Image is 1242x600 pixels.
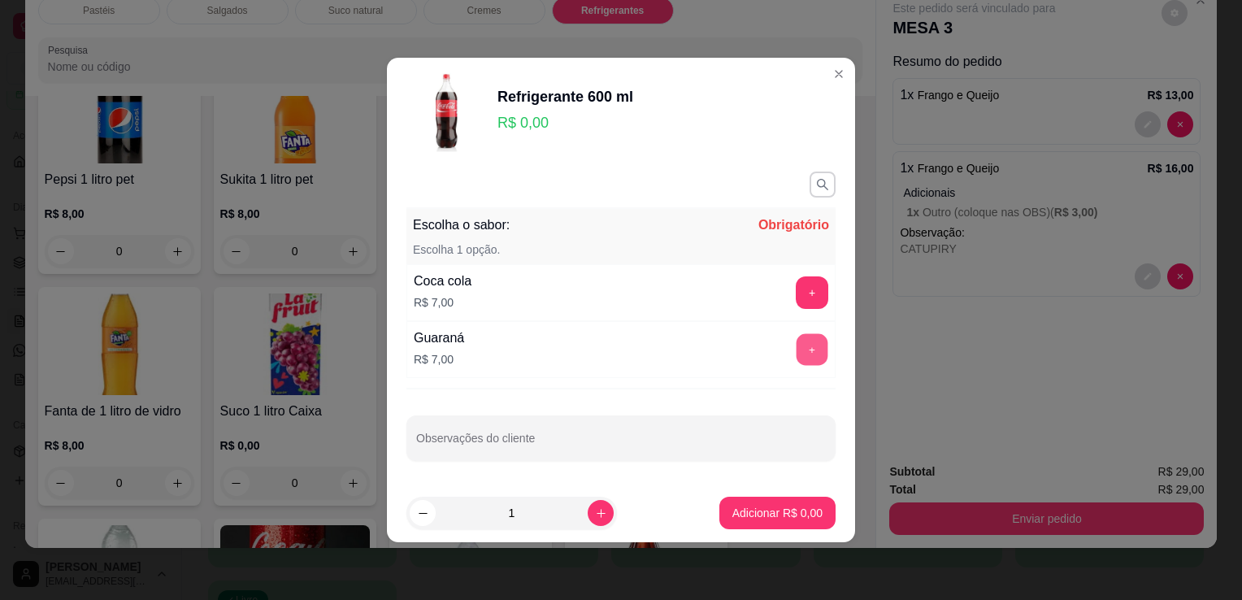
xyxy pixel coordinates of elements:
[410,500,436,526] button: decrease-product-quantity
[588,500,614,526] button: increase-product-quantity
[732,505,823,521] p: Adicionar R$ 0,00
[758,215,829,235] p: Obrigatório
[414,328,464,348] div: Guaraná
[796,276,828,309] button: add
[406,71,488,152] img: product-image
[414,351,464,367] p: R$ 7,00
[719,497,836,529] button: Adicionar R$ 0,00
[416,437,826,453] input: Observações do cliente
[797,334,828,366] button: add
[826,61,852,87] button: Close
[413,241,500,258] p: Escolha 1 opção.
[497,85,633,108] div: Refrigerante 600 ml
[413,215,510,235] p: Escolha o sabor:
[497,111,633,134] p: R$ 0,00
[414,294,471,311] p: R$ 7,00
[414,272,471,291] div: Coca cola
